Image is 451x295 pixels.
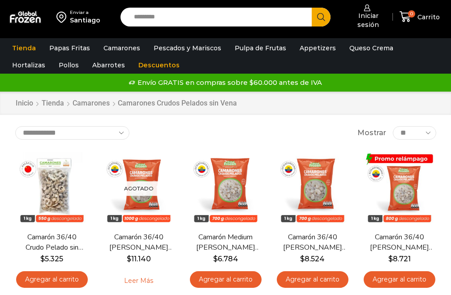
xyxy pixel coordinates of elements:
img: address-field-icon.svg [56,9,70,25]
a: Camarón Medium [PERSON_NAME] sin Vena – Silver – Caja 10 kg [193,232,259,253]
a: Agregar al carrito: “Camarón 36/40 Crudo Pelado sin Vena - Gold - Caja 10 kg” [364,271,435,288]
a: Camarón 36/40 [PERSON_NAME] sin Vena – Super Prime – Caja 10 kg [106,232,172,253]
h1: Camarones Crudos Pelados sin Vena [118,99,237,107]
div: Santiago [70,16,100,25]
a: Appetizers [295,40,340,57]
button: Search button [312,8,331,26]
span: Mostrar [357,128,386,138]
a: Papas Fritas [45,40,94,57]
span: $ [300,255,305,263]
nav: Breadcrumb [15,98,237,109]
div: Enviar a [70,9,100,16]
span: $ [127,255,131,263]
a: Camarones [99,40,145,57]
a: Descuentos [134,57,184,74]
bdi: 11.140 [127,255,151,263]
bdi: 8.721 [388,255,411,263]
a: 0 Carrito [397,6,442,27]
a: Camarones [72,98,110,109]
span: $ [40,255,45,263]
span: Iniciar sesión [346,11,388,29]
span: $ [213,255,218,263]
a: Tienda [8,40,40,57]
span: 0 [408,10,415,18]
a: Camarón 36/40 [PERSON_NAME] sin Vena – Silver – Caja 10 kg [279,232,346,253]
a: Camarón 36/40 [PERSON_NAME] sin Vena – Gold – Caja 10 kg [366,232,433,253]
a: Agregar al carrito: “Camarón 36/40 Crudo Pelado sin Vena - Bronze - Caja 10 kg” [16,271,88,288]
bdi: 8.524 [300,255,325,263]
a: Hortalizas [8,57,50,74]
span: $ [388,255,393,263]
a: Agregar al carrito: “Camarón 36/40 Crudo Pelado sin Vena - Silver - Caja 10 kg” [277,271,348,288]
a: Abarrotes [88,57,129,74]
bdi: 5.325 [40,255,63,263]
a: Pescados y Mariscos [149,40,226,57]
a: Agregar al carrito: “Camarón Medium Crudo Pelado sin Vena - Silver - Caja 10 kg” [190,271,262,288]
bdi: 6.784 [213,255,238,263]
a: Queso Crema [345,40,398,57]
a: Pollos [54,57,83,74]
p: Agotado [118,181,160,196]
select: Pedido de la tienda [15,126,129,140]
a: Tienda [41,98,64,109]
span: Carrito [415,13,440,22]
a: Camarón 36/40 Crudo Pelado sin Vena – Bronze – Caja 10 kg [19,232,85,253]
a: Inicio [15,98,34,109]
a: Pulpa de Frutas [230,40,291,57]
a: Leé más sobre “Camarón 36/40 Crudo Pelado sin Vena - Super Prime - Caja 10 kg” [110,271,167,290]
